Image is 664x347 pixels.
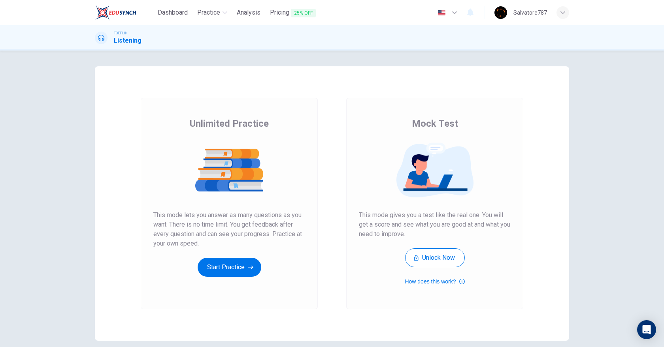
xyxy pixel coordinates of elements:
[412,117,458,130] span: Mock Test
[637,320,656,339] div: Open Intercom Messenger
[95,5,155,21] a: EduSynch logo
[291,9,316,17] span: 25% OFF
[405,248,465,267] button: Unlock Now
[267,6,319,20] button: Pricing25% OFF
[153,210,305,248] span: This mode lets you answer as many questions as you want. There is no time limit. You get feedback...
[237,8,260,17] span: Analysis
[198,258,261,277] button: Start Practice
[359,210,511,239] span: This mode gives you a test like the real one. You will get a score and see what you are good at a...
[494,6,507,19] img: Profile picture
[95,5,136,21] img: EduSynch logo
[158,8,188,17] span: Dashboard
[194,6,230,20] button: Practice
[114,30,126,36] span: TOEFL®
[513,8,547,17] div: Salvatore787
[405,277,464,286] button: How does this work?
[190,117,269,130] span: Unlimited Practice
[114,36,141,45] h1: Listening
[155,6,191,20] button: Dashboard
[234,6,264,20] button: Analysis
[270,8,316,18] span: Pricing
[197,8,220,17] span: Practice
[437,10,447,16] img: en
